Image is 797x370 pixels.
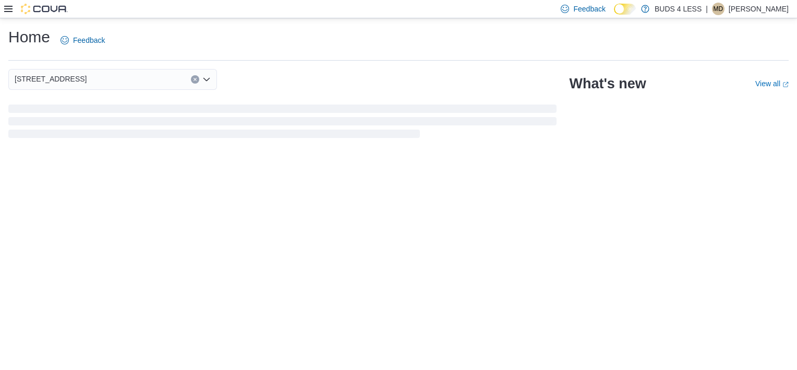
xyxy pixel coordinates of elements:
button: Clear input [191,75,199,84]
h2: What's new [569,75,646,92]
img: Cova [21,4,68,14]
span: [STREET_ADDRESS] [15,73,87,85]
p: | [706,3,708,15]
input: Dark Mode [614,4,636,15]
div: Matthew Degrieck [712,3,724,15]
svg: External link [782,82,789,88]
a: Feedback [56,30,109,51]
button: Open list of options [202,75,211,84]
p: BUDS 4 LESS [655,3,702,15]
span: MD [714,3,723,15]
h1: Home [8,27,50,48]
span: Loading [8,107,557,140]
span: Feedback [73,35,105,45]
span: Feedback [573,4,605,14]
a: View allExternal link [755,79,789,88]
p: [PERSON_NAME] [729,3,789,15]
